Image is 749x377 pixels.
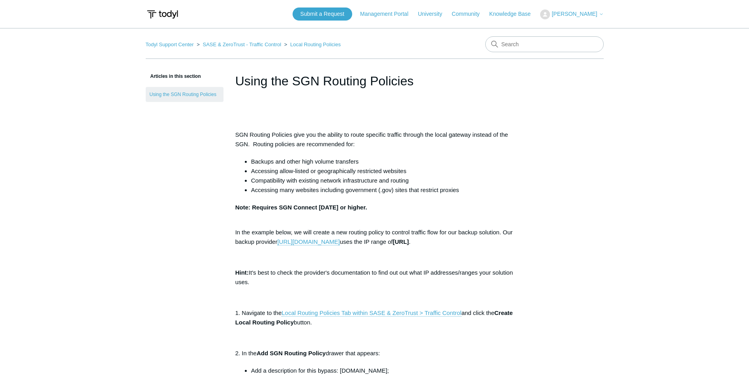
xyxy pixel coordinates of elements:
a: SASE & ZeroTrust - Traffic Control [203,41,281,47]
a: Local Routing Policies Tab within SASE & ZeroTrust > Traffic Control [282,309,461,317]
img: Todyl Support Center Help Center home page [146,7,179,22]
li: SASE & ZeroTrust - Traffic Control [195,41,283,47]
li: Local Routing Policies [283,41,341,47]
li: Accessing allow-listed or geographically restricted websites [251,166,514,176]
span: Add SGN Routing Policy [257,350,326,356]
a: [URL][DOMAIN_NAME] [277,238,340,245]
input: Search [485,36,604,52]
span: 2. In the [235,350,257,356]
li: Todyl Support Center [146,41,195,47]
span: . [409,238,411,245]
button: [PERSON_NAME] [540,9,603,19]
a: Knowledge Base [489,10,539,18]
span: drawer that appears: [326,350,380,356]
li: Compatibility with existing network infrastructure and routing [251,176,514,185]
span: It's best to check the provider's documentation to find out out what IP addresses/ranges your sol... [235,269,513,285]
a: Using the SGN Routing Policies [146,87,223,102]
a: Local Routing Policies [290,41,341,47]
span: [PERSON_NAME] [552,11,597,17]
a: Community [452,10,488,18]
span: Articles in this section [146,74,201,79]
li: Backups and other high volume transfers [251,157,514,166]
span: Hint: [235,269,249,276]
span: In the example below, we will create a new routing policy to control traffic flow for our backup ... [235,229,513,245]
h1: Using the SGN Routing Policies [235,72,514,90]
a: Management Portal [360,10,416,18]
span: Add a description for this bypass: [DOMAIN_NAME]; [251,367,389,374]
span: uses the IP range of [340,238,393,245]
p: SGN Routing Policies give you the ability to route specific traffic through the local gateway ins... [235,130,514,149]
span: 1. Navigate to the [235,309,282,316]
span: and click the [462,309,494,316]
a: Submit a Request [293,8,352,21]
a: University [418,10,450,18]
span: [URL] [393,238,409,245]
a: Todyl Support Center [146,41,194,47]
li: Accessing many websites including government (.gov) sites that restrict proxies [251,185,514,195]
span: button. [294,319,312,326]
strong: Note: Requires SGN Connect [DATE] or higher. [235,204,367,211]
